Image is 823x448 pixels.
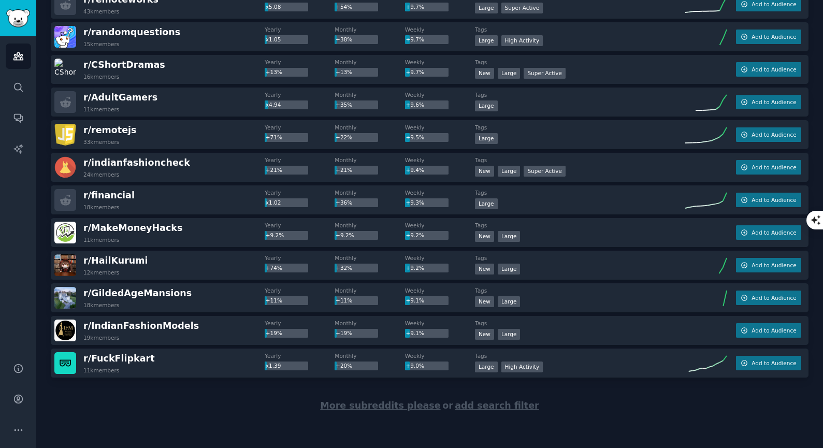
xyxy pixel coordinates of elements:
[752,229,796,236] span: Add to Audience
[83,321,199,331] span: r/ IndianFashionModels
[736,160,801,175] button: Add to Audience
[266,297,282,304] span: +11%
[752,66,796,73] span: Add to Audience
[736,258,801,272] button: Add to Audience
[266,134,282,140] span: +71%
[83,288,192,298] span: r/ GildedAgeMansions
[475,362,498,372] div: Large
[83,223,182,233] span: r/ MakeMoneyHacks
[406,4,424,10] span: +9.7%
[83,157,190,168] span: r/ indianfashioncheck
[736,127,801,142] button: Add to Audience
[406,232,424,238] span: +9.2%
[265,320,335,327] dt: Yearly
[266,36,281,42] span: x1.05
[406,134,424,140] span: +9.5%
[54,26,76,48] img: randomquestions
[83,236,119,243] div: 11k members
[335,352,405,359] dt: Monthly
[335,59,405,66] dt: Monthly
[475,68,494,79] div: New
[501,3,543,13] div: Super Active
[336,297,352,304] span: +11%
[475,133,498,144] div: Large
[54,254,76,276] img: HailKurumi
[265,26,335,33] dt: Yearly
[335,320,405,327] dt: Monthly
[320,400,440,411] span: More subreddits please
[475,91,685,98] dt: Tags
[265,189,335,196] dt: Yearly
[335,254,405,262] dt: Monthly
[83,255,148,266] span: r/ HailKurumi
[83,334,119,341] div: 19k members
[266,330,282,336] span: +19%
[336,167,352,173] span: +21%
[405,254,475,262] dt: Weekly
[336,330,352,336] span: +19%
[736,291,801,305] button: Add to Audience
[406,297,424,304] span: +9.1%
[475,264,494,274] div: New
[475,287,685,294] dt: Tags
[83,60,165,70] span: r/ CShortDramas
[265,287,335,294] dt: Yearly
[498,329,521,340] div: Large
[266,232,284,238] span: +9.2%
[475,231,494,242] div: New
[336,232,354,238] span: +9.2%
[83,27,180,37] span: r/ randomquestions
[475,3,498,13] div: Large
[405,26,475,33] dt: Weekly
[405,320,475,327] dt: Weekly
[405,91,475,98] dt: Weekly
[752,262,796,269] span: Add to Audience
[498,264,521,274] div: Large
[54,124,76,146] img: remotejs
[83,204,119,211] div: 18k members
[475,59,685,66] dt: Tags
[54,156,76,178] img: indianfashioncheck
[336,363,352,369] span: +20%
[336,4,352,10] span: +54%
[475,35,498,46] div: Large
[752,164,796,171] span: Add to Audience
[752,1,796,8] span: Add to Audience
[752,33,796,40] span: Add to Audience
[406,167,424,173] span: +9.4%
[265,352,335,359] dt: Yearly
[265,124,335,131] dt: Yearly
[6,9,30,27] img: GummySearch logo
[736,62,801,77] button: Add to Audience
[265,59,335,66] dt: Yearly
[405,287,475,294] dt: Weekly
[265,222,335,229] dt: Yearly
[475,296,494,307] div: New
[405,189,475,196] dt: Weekly
[752,131,796,138] span: Add to Audience
[405,124,475,131] dt: Weekly
[736,225,801,240] button: Add to Audience
[442,400,453,411] span: or
[475,320,685,327] dt: Tags
[54,352,76,374] img: FuckFlipkart
[83,73,119,80] div: 16k members
[335,156,405,164] dt: Monthly
[335,124,405,131] dt: Monthly
[501,35,543,46] div: High Activity
[266,199,281,206] span: x1.02
[498,166,521,177] div: Large
[736,193,801,207] button: Add to Audience
[406,36,424,42] span: +9.7%
[475,26,685,33] dt: Tags
[83,138,119,146] div: 33k members
[475,222,685,229] dt: Tags
[265,254,335,262] dt: Yearly
[498,296,521,307] div: Large
[498,68,521,79] div: Large
[475,156,685,164] dt: Tags
[336,265,352,271] span: +32%
[83,190,135,200] span: r/ financial
[405,352,475,359] dt: Weekly
[335,222,405,229] dt: Monthly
